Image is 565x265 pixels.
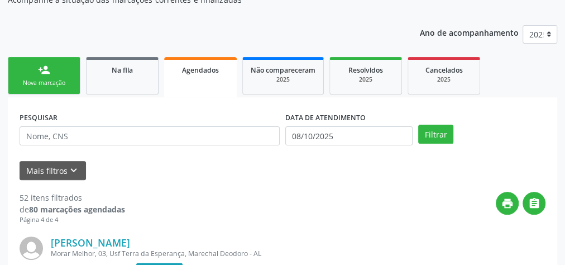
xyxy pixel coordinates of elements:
[420,25,519,39] p: Ano de acompanhamento
[285,109,366,126] label: DATA DE ATENDIMENTO
[501,197,514,210] i: print
[16,79,72,87] div: Nova marcação
[38,64,50,76] div: person_add
[20,236,43,260] img: img
[20,109,58,126] label: PESQUISAR
[182,65,219,75] span: Agendados
[20,161,86,181] button: Mais filtroskeyboard_arrow_down
[20,192,125,204] div: 52 itens filtrados
[496,192,519,215] button: print
[20,215,125,225] div: Página 4 de 4
[20,204,125,215] div: de
[285,126,413,145] input: Selecione um intervalo
[112,65,133,75] span: Na fila
[51,249,378,258] div: Morar Melhor, 03, Usf Terra da Esperança, Marechal Deodoro - AL
[251,75,315,84] div: 2025
[29,204,125,215] strong: 80 marcações agendadas
[528,197,540,210] i: 
[251,65,315,75] span: Não compareceram
[425,65,463,75] span: Cancelados
[523,192,545,215] button: 
[338,75,394,84] div: 2025
[20,126,280,145] input: Nome, CNS
[418,125,453,144] button: Filtrar
[68,164,80,177] i: keyboard_arrow_down
[348,65,383,75] span: Resolvidos
[416,75,472,84] div: 2025
[51,236,130,249] a: [PERSON_NAME]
